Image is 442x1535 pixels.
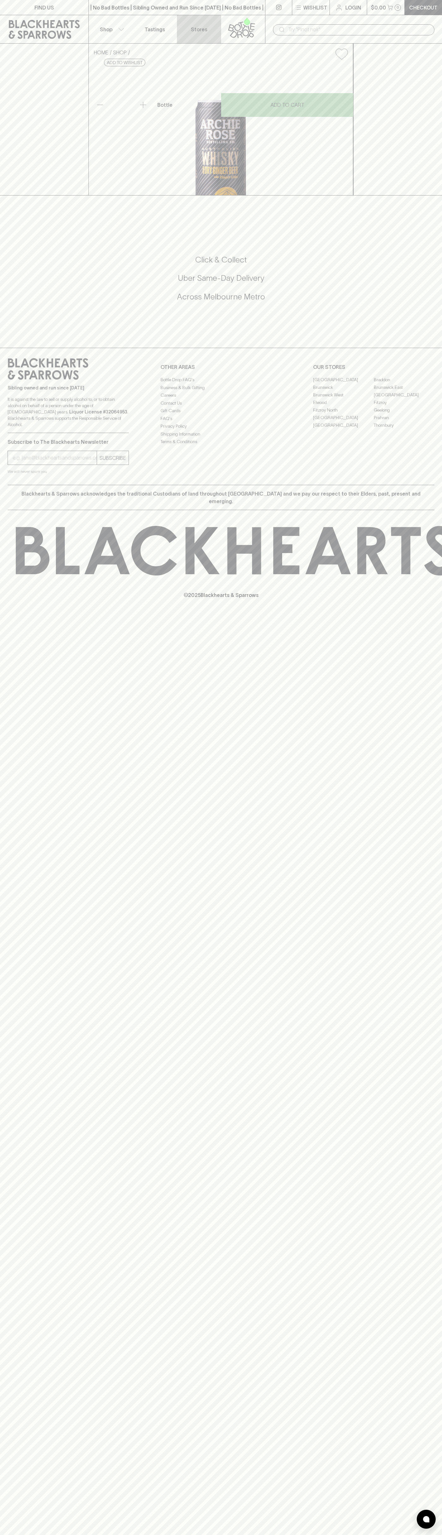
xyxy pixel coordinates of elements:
[409,4,438,11] p: Checkout
[313,421,374,429] a: [GEOGRAPHIC_DATA]
[191,26,207,33] p: Stores
[374,383,434,391] a: Brunswick East
[333,46,350,62] button: Add to wishlist
[371,4,386,11] p: $0.00
[8,468,129,475] p: We will never spam you
[288,25,429,35] input: Try "Pinot noir"
[100,26,112,33] p: Shop
[113,50,127,55] a: SHOP
[270,101,304,109] p: ADD TO CART
[8,273,434,283] h5: Uber Same-Day Delivery
[160,423,282,430] a: Privacy Policy
[94,50,108,55] a: HOME
[104,59,145,66] button: Add to wishlist
[345,4,361,11] p: Login
[8,229,434,335] div: Call to action block
[160,392,282,399] a: Careers
[89,15,133,43] button: Shop
[160,399,282,407] a: Contact Us
[313,399,374,406] a: Elwood
[374,414,434,421] a: Prahran
[221,93,353,117] button: ADD TO CART
[303,4,327,11] p: Wishlist
[69,409,127,414] strong: Liquor License #32064953
[397,6,399,9] p: 0
[313,363,434,371] p: OUR STORES
[160,384,282,391] a: Business & Bulk Gifting
[423,1516,429,1522] img: bubble-icon
[97,451,129,465] button: SUBSCRIBE
[313,376,374,383] a: [GEOGRAPHIC_DATA]
[100,454,126,462] p: SUBSCRIBE
[8,385,129,391] p: Sibling owned and run since [DATE]
[160,438,282,446] a: Terms & Conditions
[160,430,282,438] a: Shipping Information
[313,414,374,421] a: [GEOGRAPHIC_DATA]
[157,101,173,109] p: Bottle
[313,406,374,414] a: Fitzroy North
[374,376,434,383] a: Braddon
[374,399,434,406] a: Fitzroy
[8,255,434,265] h5: Click & Collect
[8,292,434,302] h5: Across Melbourne Metro
[13,453,97,463] input: e.g. jane@blackheartsandsparrows.com.au
[34,4,54,11] p: FIND US
[160,407,282,415] a: Gift Cards
[12,490,430,505] p: Blackhearts & Sparrows acknowledges the traditional Custodians of land throughout [GEOGRAPHIC_DAT...
[160,376,282,384] a: Bottle Drop FAQ's
[8,396,129,428] p: It is against the law to sell or supply alcohol to, or to obtain alcohol on behalf of a person un...
[89,65,353,195] img: 35249.png
[155,99,221,111] div: Bottle
[160,363,282,371] p: OTHER AREAS
[313,383,374,391] a: Brunswick
[374,421,434,429] a: Thornbury
[374,406,434,414] a: Geelong
[145,26,165,33] p: Tastings
[8,438,129,446] p: Subscribe to The Blackhearts Newsletter
[133,15,177,43] a: Tastings
[374,391,434,399] a: [GEOGRAPHIC_DATA]
[313,391,374,399] a: Brunswick West
[160,415,282,422] a: FAQ's
[177,15,221,43] a: Stores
